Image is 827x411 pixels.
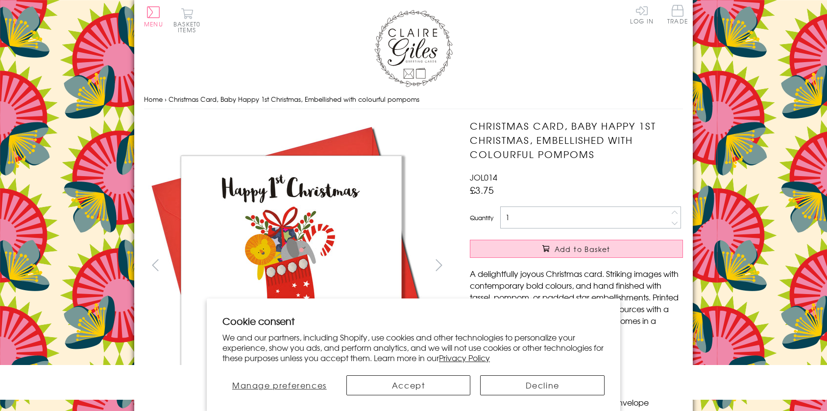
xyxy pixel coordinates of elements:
button: Basket0 items [173,8,200,33]
span: JOL014 [470,171,497,183]
button: prev [144,254,166,276]
label: Quantity [470,213,493,222]
p: A delightfully joyous Christmas card. Striking images with contemporary bold colours, and hand fi... [470,268,683,338]
span: Add to Basket [555,244,610,254]
button: Manage preferences [222,375,337,395]
a: Trade [667,5,688,26]
span: › [165,94,167,104]
span: Menu [144,20,163,28]
span: £3.75 [470,183,494,197]
span: Manage preferences [232,379,327,391]
button: Add to Basket [470,240,683,258]
nav: breadcrumbs [144,90,683,110]
button: Decline [480,375,605,395]
h2: Cookie consent [222,314,605,328]
span: Trade [667,5,688,24]
h1: Christmas Card, Baby Happy 1st Christmas, Embellished with colourful pompoms [470,119,683,161]
span: Christmas Card, Baby Happy 1st Christmas, Embellished with colourful pompoms [169,94,419,104]
a: Home [144,94,163,104]
a: Log In [630,5,654,24]
p: We and our partners, including Shopify, use cookies and other technologies to personalize your ex... [222,332,605,363]
button: next [428,254,450,276]
button: Accept [346,375,471,395]
span: 0 items [178,20,200,34]
img: Claire Giles Greetings Cards [374,10,453,87]
a: Privacy Policy [439,352,490,364]
button: Menu [144,6,163,27]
